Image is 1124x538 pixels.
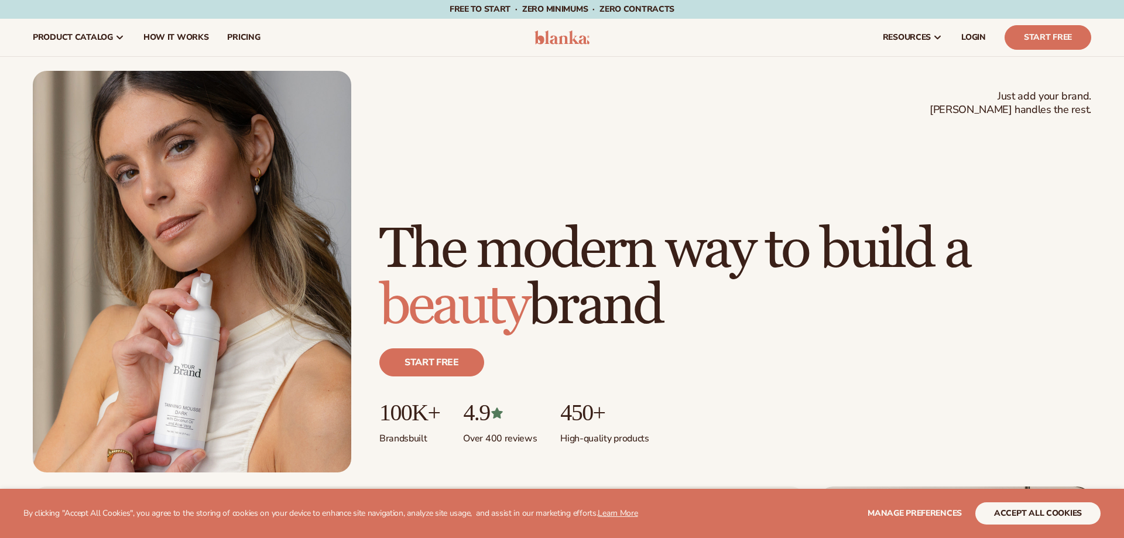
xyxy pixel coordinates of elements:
[218,19,269,56] a: pricing
[952,19,995,56] a: LOGIN
[227,33,260,42] span: pricing
[975,502,1101,525] button: accept all cookies
[379,348,484,376] a: Start free
[23,509,638,519] p: By clicking "Accept All Cookies", you agree to the storing of cookies on your device to enhance s...
[379,400,440,426] p: 100K+
[560,400,649,426] p: 450+
[560,426,649,445] p: High-quality products
[534,30,590,44] img: logo
[868,502,962,525] button: Manage preferences
[930,90,1091,117] span: Just add your brand. [PERSON_NAME] handles the rest.
[883,33,931,42] span: resources
[463,426,537,445] p: Over 400 reviews
[450,4,674,15] span: Free to start · ZERO minimums · ZERO contracts
[379,222,1091,334] h1: The modern way to build a brand
[873,19,952,56] a: resources
[143,33,209,42] span: How It Works
[961,33,986,42] span: LOGIN
[598,508,638,519] a: Learn More
[33,33,113,42] span: product catalog
[1005,25,1091,50] a: Start Free
[23,19,134,56] a: product catalog
[463,400,537,426] p: 4.9
[134,19,218,56] a: How It Works
[379,272,528,340] span: beauty
[33,71,351,472] img: Female holding tanning mousse.
[868,508,962,519] span: Manage preferences
[379,426,440,445] p: Brands built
